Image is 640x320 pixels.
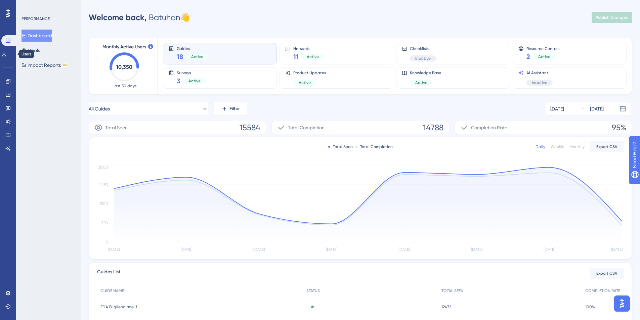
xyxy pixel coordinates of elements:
[415,56,431,61] span: Inactive
[328,144,353,149] div: Total Seen
[177,52,183,61] span: 18
[181,247,192,252] tspan: [DATE]
[569,144,585,149] div: Monthly
[306,288,320,293] span: STATUS
[177,76,180,86] span: 3
[16,2,42,10] span: Need Help?
[177,70,206,75] span: Surveys
[441,288,463,293] span: TOTAL SEEN
[611,247,623,252] tspan: [DATE]
[585,288,620,293] span: COMPLETION RATE
[97,268,120,279] span: Guides List
[177,46,209,51] span: Guides
[89,102,208,116] button: All Guides
[590,268,624,279] button: Export CSV
[441,304,451,310] span: 12472
[113,83,136,89] span: Last 30 days
[22,59,68,71] button: Impact ReportsBETA
[592,12,632,23] button: Publish Changes
[214,102,247,116] button: Filter
[538,54,550,59] span: Active
[596,271,617,276] span: Export CSV
[299,80,311,85] span: Active
[288,124,325,132] span: Total Completion
[99,182,108,187] tspan: 2250
[100,304,137,310] span: FDA Bilgilendirme-1
[102,43,146,51] span: Monthly Active Users
[240,122,260,133] span: 15584
[596,15,628,20] span: Publish Changes
[532,80,547,85] span: Inactive
[229,105,240,113] span: Filter
[99,201,108,206] tspan: 1500
[62,63,68,67] div: BETA
[105,124,128,132] span: Total Seen
[108,247,120,252] tspan: [DATE]
[22,30,52,42] button: Dashboard
[89,12,190,23] div: Batuhan 👋
[526,70,553,76] span: AI Assistant
[293,46,324,51] span: Hotspots
[612,122,626,133] span: 95%
[410,46,436,51] span: Checklists
[398,247,410,252] tspan: [DATE]
[536,144,545,149] div: Daily
[590,105,604,113] div: [DATE]
[293,70,326,76] span: Product Updates
[410,70,441,76] span: Knowledge Base
[98,165,108,170] tspan: 3000
[101,221,108,225] tspan: 750
[551,144,564,149] div: Weekly
[100,288,124,293] span: GUIDE NAME
[105,240,108,244] tspan: 0
[550,105,564,113] div: [DATE]
[471,124,507,132] span: Completion Rate
[22,44,40,56] button: Goals
[355,144,393,149] div: Total Completion
[612,293,632,314] iframe: UserGuiding AI Assistant Launcher
[326,247,337,252] tspan: [DATE]
[471,247,482,252] tspan: [DATE]
[526,46,559,51] span: Resource Centers
[89,105,110,113] span: All Guides
[596,144,617,149] span: Export CSV
[89,12,147,22] span: Welcome back,
[585,304,595,310] span: 100%
[116,64,132,70] text: 10,350
[526,52,530,61] span: 2
[590,141,624,152] button: Export CSV
[307,54,319,59] span: Active
[191,54,203,59] span: Active
[188,78,201,84] span: Active
[22,16,50,21] div: PERFORMANCE
[253,247,265,252] tspan: [DATE]
[293,52,299,61] span: 11
[415,80,427,85] span: Active
[423,122,443,133] span: 14788
[544,247,555,252] tspan: [DATE]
